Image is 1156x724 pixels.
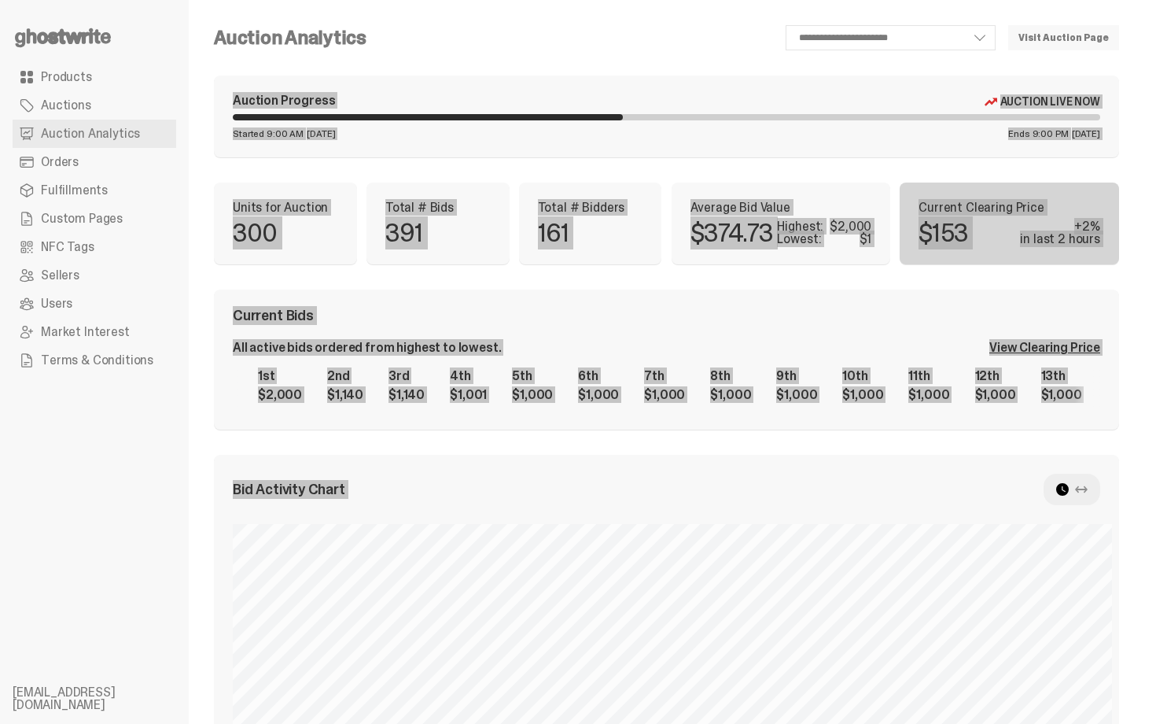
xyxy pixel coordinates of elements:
[41,269,79,282] span: Sellers
[989,342,1100,354] div: View Clearing Price
[13,318,176,346] a: Market Interest
[512,389,553,401] div: $1,000
[690,220,773,246] p: $374.73
[41,99,91,112] span: Auctions
[512,370,553,382] div: 5th
[233,201,338,214] p: Units for Auction
[1041,389,1082,401] div: $1,000
[908,389,949,401] div: $1,000
[258,370,302,382] div: 1st
[538,220,569,246] p: 161
[860,233,872,246] div: $1
[1020,220,1100,233] div: +2%
[41,297,72,310] span: Users
[13,120,176,148] a: Auction Analytics
[908,370,949,382] div: 11th
[13,148,176,176] a: Orders
[385,201,491,214] p: Total # Bids
[1008,25,1119,50] a: Visit Auction Page
[1041,370,1082,382] div: 13th
[842,370,883,382] div: 10th
[13,233,176,261] a: NFC Tags
[327,370,363,382] div: 2nd
[41,241,94,253] span: NFC Tags
[710,389,751,401] div: $1,000
[233,342,501,354] div: All active bids ordered from highest to lowest.
[258,389,302,401] div: $2,000
[450,370,487,382] div: 4th
[975,389,1016,401] div: $1,000
[1020,233,1100,246] div: in last 2 hours
[41,184,108,197] span: Fulfillments
[13,205,176,233] a: Custom Pages
[214,28,366,47] h4: Auction Analytics
[578,389,619,401] div: $1,000
[41,326,130,338] span: Market Interest
[41,354,153,367] span: Terms & Conditions
[327,389,363,401] div: $1,140
[776,389,817,401] div: $1,000
[388,389,425,401] div: $1,140
[13,176,176,205] a: Fulfillments
[644,389,685,401] div: $1,000
[13,290,176,318] a: Users
[13,346,176,375] a: Terms & Conditions
[307,129,335,139] span: [DATE]
[41,156,79,168] span: Orders
[13,261,176,290] a: Sellers
[233,129,304,139] span: Started 9:00 AM
[1072,129,1100,139] span: [DATE]
[233,220,278,246] p: 300
[233,94,335,108] div: Auction Progress
[690,201,872,214] p: Average Bid Value
[578,370,619,382] div: 6th
[233,482,345,497] span: Bid Activity Chart
[975,370,1016,382] div: 12th
[388,370,425,382] div: 3rd
[13,686,201,711] li: [EMAIL_ADDRESS][DOMAIN_NAME]
[777,233,821,246] p: Lowest:
[450,389,487,401] div: $1,001
[233,308,314,323] span: Current Bids
[41,212,123,225] span: Custom Pages
[385,220,423,246] p: 391
[538,201,643,214] p: Total # Bidders
[644,370,685,382] div: 7th
[13,91,176,120] a: Auctions
[1000,95,1100,108] span: Auction Live Now
[830,220,871,233] div: $2,000
[710,370,751,382] div: 8th
[777,220,823,233] p: Highest:
[13,63,176,91] a: Products
[1008,129,1069,139] span: Ends 9:00 PM
[919,220,968,246] p: $153
[41,127,140,140] span: Auction Analytics
[41,71,92,83] span: Products
[919,201,1100,214] p: Current Clearing Price
[842,389,883,401] div: $1,000
[776,370,817,382] div: 9th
